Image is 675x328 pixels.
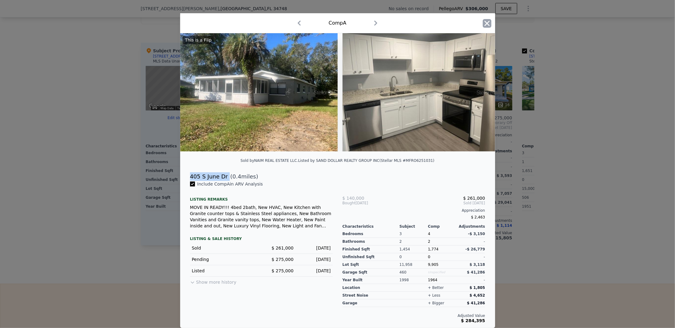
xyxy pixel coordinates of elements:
[343,292,400,299] div: street noise
[399,246,428,253] div: 1,454
[299,268,331,274] div: [DATE]
[343,201,390,206] div: [DATE]
[190,204,333,229] div: MOVE IN READY!!! 4bed 2bath, New HVAC, New Kitchen with Granite counter tops & Stainless Steel ap...
[343,246,400,253] div: Finished Sqft
[343,196,364,201] span: $ 140,000
[399,224,428,229] div: Subject
[428,224,457,229] div: Comp
[190,172,228,181] div: 405 S June Dr
[343,33,500,151] img: Property Img
[343,261,400,269] div: Lot Sqft
[272,257,293,262] span: $ 275,000
[399,269,428,276] div: 460
[461,318,485,323] span: $ 284,395
[470,293,485,298] span: $ 4,652
[428,255,431,259] span: 0
[190,192,333,202] div: Listing remarks
[467,301,485,305] span: $ 41,286
[343,201,356,206] span: Bought
[195,182,265,186] span: Include Comp A in ARV Analysis
[192,256,256,262] div: Pending
[190,277,236,285] button: Show more history
[471,215,485,219] span: $ 2,463
[390,201,485,206] span: Sold [DATE]
[399,238,428,246] div: 2
[468,232,485,236] span: -$ 3,150
[192,268,256,274] div: Listed
[457,253,485,261] div: -
[399,276,428,284] div: 1998
[190,236,333,242] div: LISTING & SALE HISTORY
[457,276,485,284] div: -
[343,238,400,246] div: Bathrooms
[428,276,457,284] div: 1964
[399,261,428,269] div: 11,958
[467,270,485,274] span: $ 41,286
[343,208,485,213] div: Appreciation
[428,269,457,276] div: Unspecified
[428,262,439,267] span: 9,905
[428,293,440,298] div: + less
[240,158,298,163] div: Sold by NAIM REAL ESTATE LLC .
[298,158,434,163] div: Listed by SAND DOLLAR REALTY GROUP INC (Stellar MLS #MFRO6251031)
[457,238,485,246] div: -
[343,313,485,318] div: Adjusted Value
[343,276,400,284] div: Year Built
[299,245,331,251] div: [DATE]
[470,286,485,290] span: $ 1,805
[428,238,457,246] div: 2
[428,247,439,251] span: 1,774
[343,253,400,261] div: Unfinished Sqft
[343,284,400,292] div: location
[272,268,293,273] span: $ 275,000
[399,253,428,261] div: 0
[343,299,400,307] div: garage
[399,230,428,238] div: 3
[466,247,485,251] span: -$ 26,779
[228,172,258,181] span: ( miles)
[428,232,431,236] span: 4
[183,36,214,44] div: This is a Flip
[272,246,293,250] span: $ 261,000
[329,19,347,27] div: Comp A
[463,196,485,201] span: $ 261,000
[428,285,444,290] div: + better
[192,245,256,251] div: Sold
[232,173,241,180] span: 0.4
[180,33,338,151] img: Property Img
[470,262,485,267] span: $ 3,118
[343,224,400,229] div: Characteristics
[457,224,485,229] div: Adjustments
[343,269,400,276] div: Garage Sqft
[343,230,400,238] div: Bedrooms
[428,301,444,306] div: + bigger
[299,256,331,262] div: [DATE]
